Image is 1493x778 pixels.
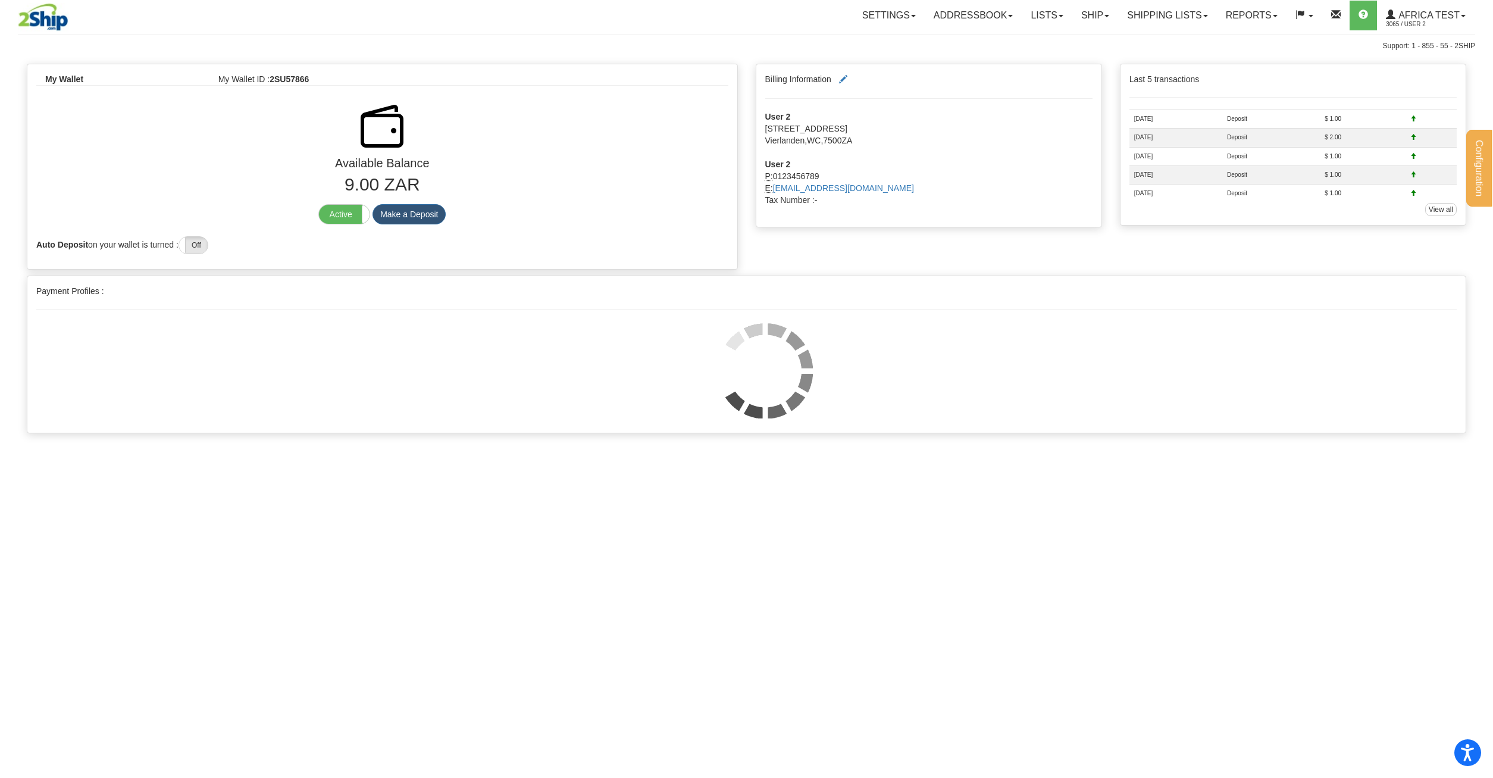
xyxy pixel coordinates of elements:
button: Configuration [1466,130,1492,207]
img: loader.gif [718,323,813,418]
td: Deposit [1222,110,1320,129]
a: View all [1425,203,1457,216]
img: wallet.png [353,98,411,155]
p: 9.00 ZAR [36,172,728,198]
div: on your wallet is turned : [27,230,737,254]
label: Off [179,237,208,254]
td: Deposit [1222,165,1320,184]
td: $ 1.00 [1320,147,1406,165]
strong: User 2 [765,112,791,121]
td: $ 1.00 [1320,165,1406,184]
a: Lists [1022,1,1072,30]
span: , [805,136,807,145]
span: , [821,136,823,145]
abbr: Phone [765,171,773,181]
label: Active [319,205,370,224]
div: Payment Profiles : [27,276,1466,330]
button: Make a Deposit [373,204,446,224]
td: [DATE] [1129,110,1222,129]
a: Addressbook [925,1,1022,30]
a: Settings [853,1,925,30]
a: Reports [1217,1,1287,30]
td: $ 1.00 [1320,185,1406,203]
td: $ 1.00 [1320,110,1406,129]
td: Deposit [1222,129,1320,147]
div: Available Balance [27,155,737,172]
a: [EMAIL_ADDRESS][DOMAIN_NAME] [773,183,914,193]
td: Deposit [1222,147,1320,165]
b: 2SU57866 [270,74,309,84]
b: My Wallet [45,74,83,84]
span: 3065 / User 2 [1386,18,1475,30]
b: Auto Deposit [36,239,88,249]
td: Deposit [1222,185,1320,203]
td: $ 2.00 [1320,129,1406,147]
td: [DATE] [1129,185,1222,203]
span: Tax Number : [765,195,815,205]
img: logo3065.jpg [18,3,69,33]
strong: User 2 [765,160,791,169]
a: Shipping lists [1118,1,1216,30]
div: Support: 1 - 855 - 55 - 2SHIP [18,41,1475,51]
div: [STREET_ADDRESS] Vierlanden WC 7500ZA 0123456789 - [756,111,1101,206]
td: [DATE] [1129,129,1222,147]
div: Billing Information [756,64,1101,227]
div: My Wallet ID : [209,73,728,85]
abbr: e-Mail [765,183,773,193]
a: Africa Test 3065 / User 2 [1377,1,1475,30]
div: Last 5 transactions [1120,64,1466,224]
span: Africa Test [1395,10,1460,20]
a: Ship [1072,1,1118,30]
td: [DATE] [1129,147,1222,165]
td: [DATE] [1129,165,1222,184]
